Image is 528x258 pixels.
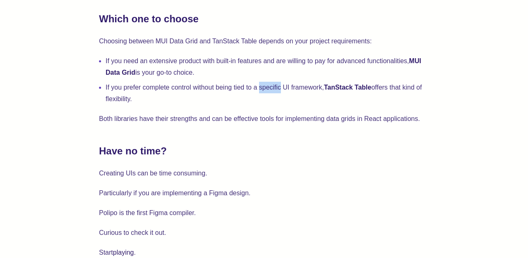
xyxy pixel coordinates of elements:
p: Polipo is the first Figma compiler. [99,207,429,219]
p: Both libraries have their strengths and can be effective tools for implementing data grids in Rea... [99,113,429,125]
strong: TanStack Table [324,84,371,91]
li: If you prefer complete control without being tied to a specific UI framework, offers that kind of... [106,82,429,105]
li: If you need an extensive product with built-in features and are willing to pay for advanced funct... [106,55,429,78]
h2: Have no time? [99,144,429,158]
p: Particularly if you are implementing a Figma design. [99,187,429,199]
a: playing [113,249,134,256]
p: Choosing between MUI Data Grid and TanStack Table depends on your project requirements: [99,36,429,47]
h2: Which one to choose [99,12,429,26]
p: Creating UIs can be time consuming. [99,168,429,179]
p: Curious to check it out. [99,227,429,239]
